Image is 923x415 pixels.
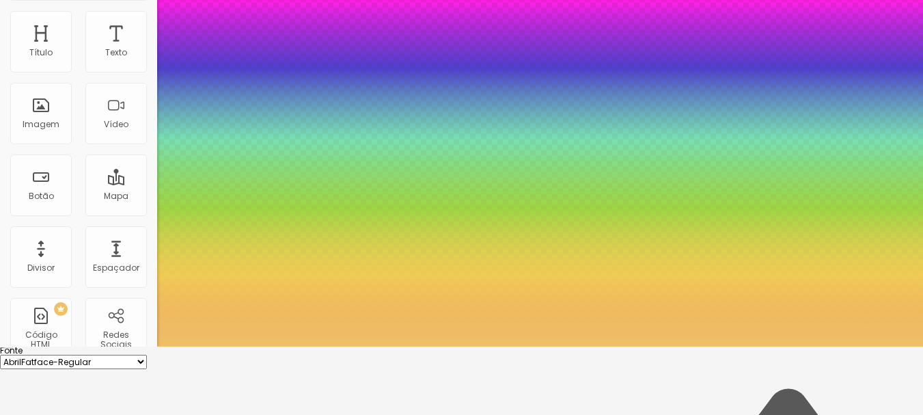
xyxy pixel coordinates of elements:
div: Divisor [27,263,55,273]
div: Espaçador [93,263,139,273]
div: Vídeo [104,120,128,129]
div: Mapa [104,191,128,201]
div: Imagem [23,120,59,129]
div: Botão [29,191,54,201]
div: Texto [105,48,127,57]
div: Título [29,48,53,57]
div: Redes Sociais [89,330,143,350]
div: Código HTML [14,330,68,350]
